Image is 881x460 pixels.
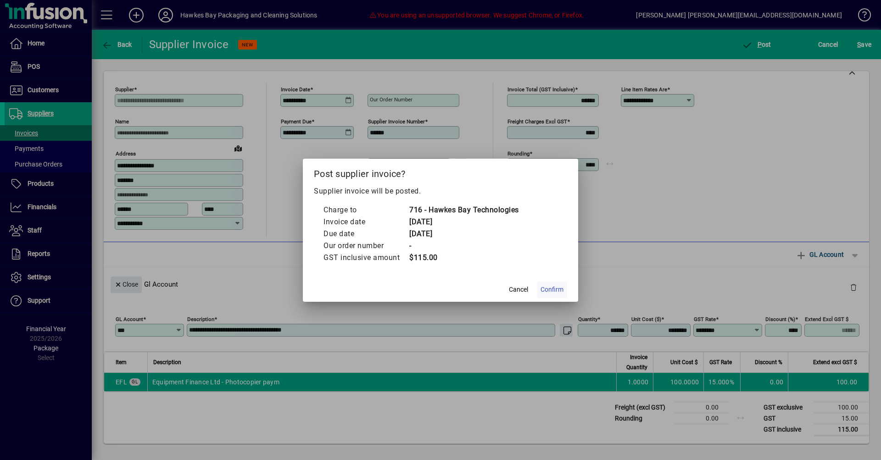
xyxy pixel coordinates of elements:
[323,228,409,240] td: Due date
[323,204,409,216] td: Charge to
[409,216,519,228] td: [DATE]
[409,252,519,264] td: $115.00
[509,285,528,294] span: Cancel
[409,240,519,252] td: -
[314,186,567,197] p: Supplier invoice will be posted.
[323,240,409,252] td: Our order number
[537,282,567,298] button: Confirm
[323,216,409,228] td: Invoice date
[323,252,409,264] td: GST inclusive amount
[409,228,519,240] td: [DATE]
[303,159,578,185] h2: Post supplier invoice?
[409,204,519,216] td: 716 - Hawkes Bay Technologies
[541,285,563,294] span: Confirm
[504,282,533,298] button: Cancel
